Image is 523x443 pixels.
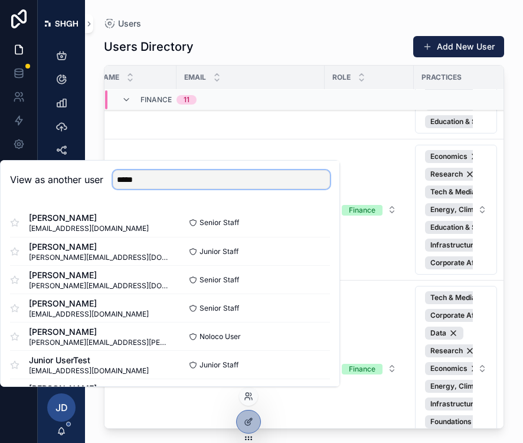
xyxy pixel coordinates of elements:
button: Unselect 69 [425,309,508,322]
a: Select Button [332,198,407,221]
button: Unselect 67 [425,415,489,428]
span: [PERSON_NAME][EMAIL_ADDRESS][DOMAIN_NAME] [29,253,170,262]
span: Practices [421,73,462,82]
span: Economics [430,152,468,161]
span: [PERSON_NAME] [29,212,149,224]
span: Email [184,73,206,82]
span: Tech & Media [430,293,476,302]
div: 11 [184,95,189,105]
span: Economics [430,364,468,373]
span: Users [118,18,141,30]
a: Select Button [332,357,407,380]
div: Finance [349,364,375,374]
span: Foundations [430,417,472,426]
span: [PERSON_NAME] [29,298,149,310]
button: Select Button [332,358,406,379]
h1: Users Directory [104,38,194,55]
span: Finance [140,95,172,105]
button: Unselect 47 [425,168,480,181]
span: Name [98,73,119,82]
span: Data [430,328,446,338]
span: [PERSON_NAME][EMAIL_ADDRESS][DOMAIN_NAME] [29,281,170,291]
span: [PERSON_NAME] [29,326,170,338]
span: Junior Staff [200,247,238,256]
span: JD [55,400,68,415]
button: Unselect 69 [425,256,508,269]
a: Select Button [414,144,498,275]
button: Select Button [415,145,497,275]
div: Finance [349,205,375,216]
span: Junior UserTest [29,354,149,366]
button: Unselect 47 [425,344,480,357]
button: Unselect 2 [425,185,493,198]
span: Senior Staff [200,275,239,285]
button: Select Button [332,199,406,220]
span: Research [430,170,463,179]
span: [EMAIL_ADDRESS][DOMAIN_NAME] [29,366,149,376]
img: App logo [45,21,78,27]
h2: View as another user [10,172,103,187]
a: Users [104,18,141,30]
span: Education & Social Policy [430,223,515,232]
button: Add New User [413,36,504,57]
span: Role [332,73,351,82]
button: Unselect 20 [425,150,485,163]
span: Tech & Media [430,187,476,197]
span: Corporate Affairs [430,311,491,320]
span: Corporate Affairs [430,258,491,268]
span: Senior Staff [200,304,239,313]
span: Senior Staff [200,218,239,227]
div: scrollable content [38,47,85,386]
span: [PERSON_NAME] [29,383,170,395]
button: Unselect 68 [425,327,463,340]
span: [PERSON_NAME] [29,269,170,281]
span: [EMAIL_ADDRESS][DOMAIN_NAME] [29,310,149,319]
span: Noloco User [200,332,241,341]
span: Junior Staff [200,360,238,370]
button: Unselect 2 [425,291,493,304]
span: Education & Social Policy [430,117,515,126]
span: Research [430,346,463,356]
span: [EMAIL_ADDRESS][DOMAIN_NAME] [29,224,149,233]
span: [PERSON_NAME][EMAIL_ADDRESS][PERSON_NAME][DOMAIN_NAME] [29,338,170,347]
button: Unselect 20 [425,362,485,375]
span: [PERSON_NAME] [29,241,170,253]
